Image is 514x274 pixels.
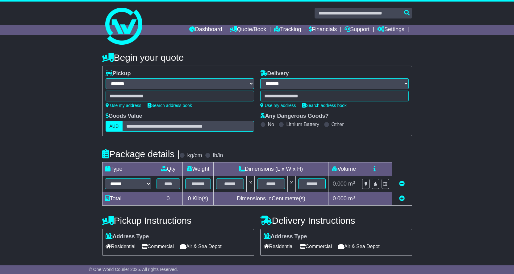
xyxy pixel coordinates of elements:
td: Dimensions (L x W x H) [214,162,328,176]
label: Any Dangerous Goods? [260,113,329,120]
label: Goods Value [106,113,142,120]
td: Type [102,162,154,176]
span: m [348,181,355,187]
a: Search address book [302,103,347,108]
a: Search address book [148,103,192,108]
span: © One World Courier 2025. All rights reserved. [89,267,178,272]
label: Address Type [106,233,149,240]
a: Add new item [399,195,405,202]
span: 0.000 [333,181,347,187]
span: m [348,195,355,202]
span: Commercial [142,242,174,251]
td: Kilo(s) [182,192,214,206]
a: Support [345,25,370,35]
h4: Package details | [102,149,180,159]
a: Use my address [260,103,296,108]
label: Pickup [106,70,131,77]
span: Residential [264,242,294,251]
a: Quote/Book [230,25,266,35]
a: Financials [309,25,337,35]
label: Lithium Battery [286,121,319,127]
label: lb/in [213,152,223,159]
td: Weight [182,162,214,176]
td: x [247,176,255,192]
td: 0 [154,192,182,206]
td: Qty [154,162,182,176]
label: No [268,121,274,127]
a: Use my address [106,103,141,108]
label: Other [332,121,344,127]
td: Dimensions in Centimetre(s) [214,192,328,206]
label: Address Type [264,233,307,240]
span: Air & Sea Depot [180,242,222,251]
label: AUD [106,121,123,132]
span: Residential [106,242,136,251]
span: 0 [188,195,191,202]
td: Volume [328,162,359,176]
span: Commercial [300,242,332,251]
h4: Begin your quote [102,52,412,63]
a: Tracking [274,25,301,35]
span: 0.000 [333,195,347,202]
a: Dashboard [189,25,222,35]
h4: Pickup Instructions [102,215,254,226]
td: x [287,176,295,192]
sup: 3 [353,180,355,185]
td: Total [102,192,154,206]
a: Settings [377,25,404,35]
a: Remove this item [399,181,405,187]
label: Delivery [260,70,289,77]
label: kg/cm [187,152,202,159]
sup: 3 [353,195,355,199]
h4: Delivery Instructions [260,215,412,226]
span: Air & Sea Depot [338,242,380,251]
